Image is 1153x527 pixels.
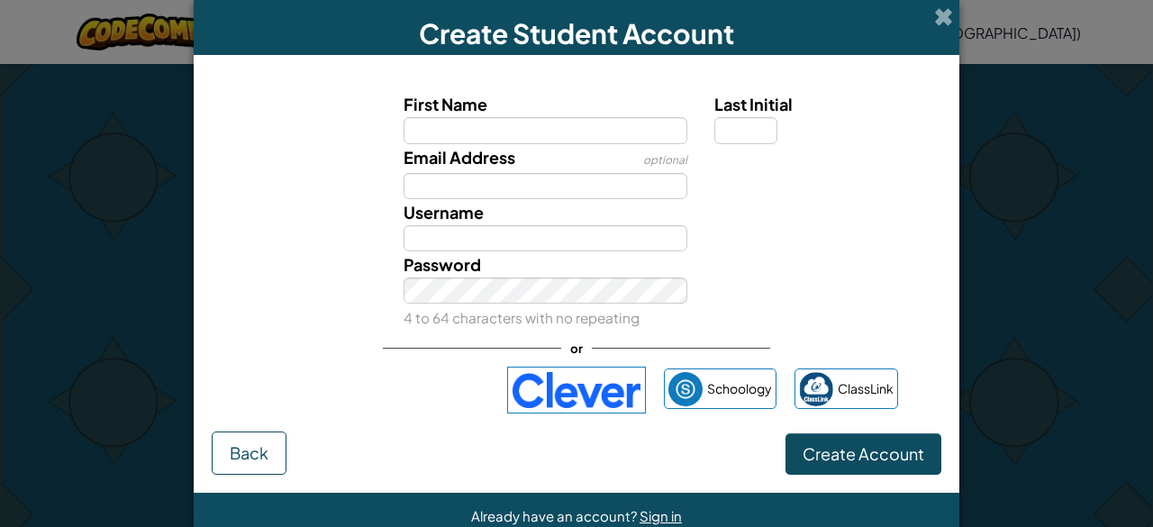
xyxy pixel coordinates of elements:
[230,442,268,463] span: Back
[714,94,793,114] span: Last Initial
[643,153,687,167] span: optional
[838,376,894,402] span: ClassLink
[785,433,941,475] button: Create Account
[404,254,481,275] span: Password
[471,507,640,524] span: Already have an account?
[707,376,772,402] span: Schoology
[404,202,484,223] span: Username
[799,372,833,406] img: classlink-logo-small.png
[507,367,646,413] img: clever-logo-blue.png
[247,370,498,410] iframe: Sign in with Google Button
[212,432,286,475] button: Back
[640,507,682,524] a: Sign in
[404,147,515,168] span: Email Address
[404,309,640,326] small: 4 to 64 characters with no repeating
[404,94,487,114] span: First Name
[668,372,703,406] img: schoology.png
[803,443,924,464] span: Create Account
[419,16,734,50] span: Create Student Account
[561,335,592,361] span: or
